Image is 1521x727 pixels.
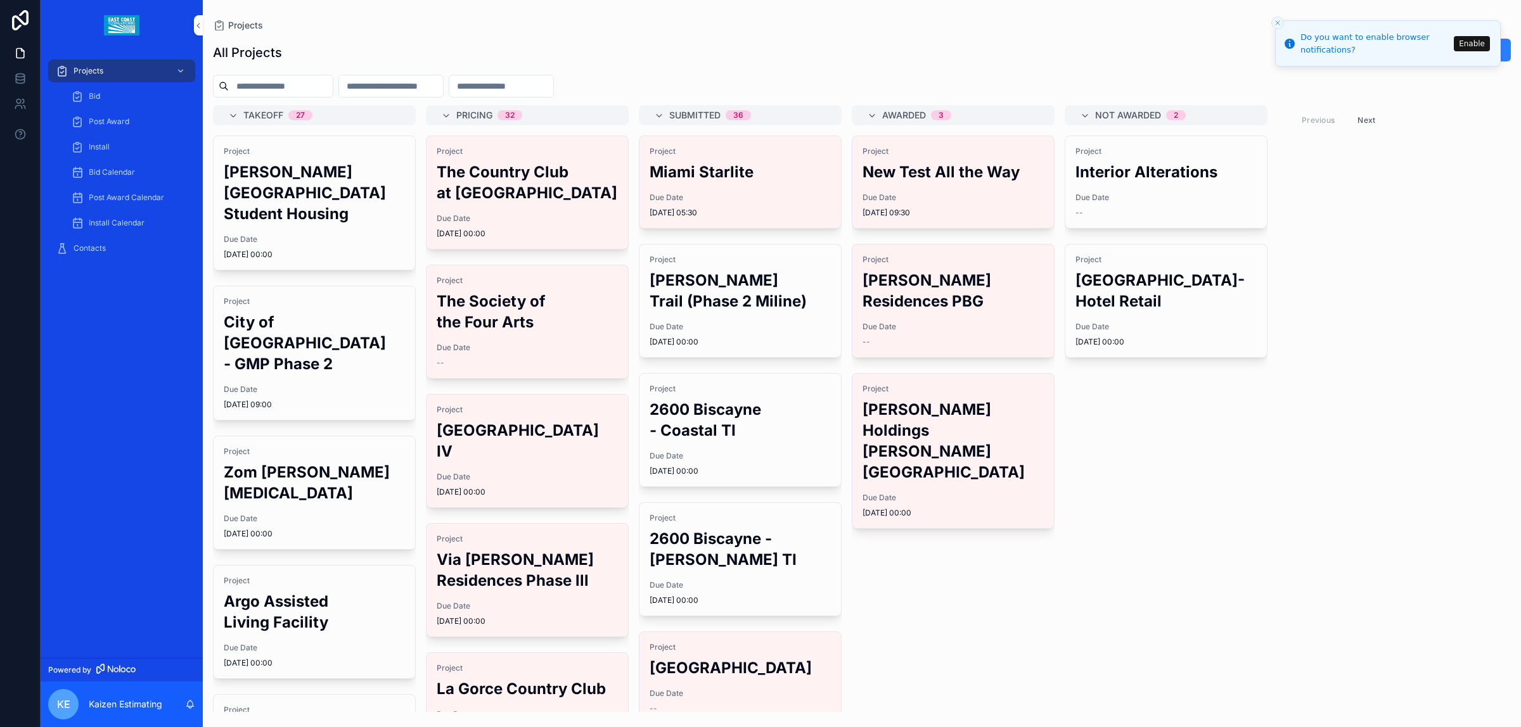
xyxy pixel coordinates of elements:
h2: New Test All the Way [863,161,1044,182]
a: Project[GEOGRAPHIC_DATA]- Hotel RetailDue Date[DATE] 00:00 [1065,244,1267,358]
span: Due Date [224,514,405,524]
span: [DATE] 00:00 [224,658,405,668]
span: Due Date [437,213,618,224]
h2: [GEOGRAPHIC_DATA] IV [437,420,618,462]
span: Due Date [650,688,831,699]
span: Due Date [437,709,618,719]
span: Project [650,146,831,156]
span: Project [650,642,831,652]
a: Powered by [41,658,203,681]
span: Project [437,405,618,415]
h2: The Country Club at [GEOGRAPHIC_DATA] [437,161,618,203]
a: Project[PERSON_NAME] Trail (Phase 2 Miline)Due Date[DATE] 00:00 [639,244,842,358]
a: Project[PERSON_NAME][GEOGRAPHIC_DATA] Student HousingDue Date[DATE] 00:00 [213,136,416,270]
a: Post Award [63,110,195,133]
span: KE [57,697,70,712]
span: Project [437,275,618,286]
h2: 2600 Biscayne - Coastal TI [650,399,831,441]
a: Projects [48,60,195,82]
a: Project2600 Biscayne - Coastal TIDue Date[DATE] 00:00 [639,373,842,487]
div: 36 [733,110,743,120]
span: Project [437,663,618,673]
span: Project [224,705,405,715]
span: Project [650,384,831,394]
span: [DATE] 00:00 [1075,337,1257,347]
a: ProjectMiami StarliteDue Date[DATE] 05:30 [639,136,842,229]
span: Project [863,146,1044,156]
img: App logo [104,15,139,35]
a: ProjectThe Country Club at [GEOGRAPHIC_DATA]Due Date[DATE] 00:00 [426,136,629,250]
h2: [PERSON_NAME] Residences PBG [863,270,1044,312]
span: -- [437,358,444,368]
span: Post Award Calendar [89,193,164,203]
h2: Zom [PERSON_NAME][MEDICAL_DATA] [224,462,405,503]
span: Not Awarded [1095,109,1161,122]
a: Bid Calendar [63,161,195,184]
span: Project [1075,255,1257,265]
p: Kaizen Estimating [89,698,162,711]
div: 2 [1174,110,1178,120]
a: Bid [63,85,195,108]
a: ProjectCity of [GEOGRAPHIC_DATA] - GMP Phase 2Due Date[DATE] 09:00 [213,286,416,420]
span: Project [224,296,405,307]
div: Do you want to enable browser notifications? [1300,31,1450,56]
a: ProjectInterior AlterationsDue Date-- [1065,136,1267,229]
span: Due Date [650,193,831,203]
span: Install [89,142,110,152]
a: ProjectVia [PERSON_NAME] Residences Phase lllDue Date[DATE] 00:00 [426,523,629,637]
span: [DATE] 00:00 [437,487,618,497]
span: Due Date [863,193,1044,203]
span: Project [650,513,831,523]
h2: [PERSON_NAME] Holdings [PERSON_NAME][GEOGRAPHIC_DATA] [863,399,1044,483]
span: Due Date [1075,193,1257,203]
a: Project[GEOGRAPHIC_DATA] IVDue Date[DATE] 00:00 [426,394,629,508]
h2: City of [GEOGRAPHIC_DATA] - GMP Phase 2 [224,312,405,374]
span: Due Date [863,493,1044,503]
span: [DATE] 00:00 [224,250,405,260]
span: [DATE] 00:00 [437,229,618,239]
span: Pricing [456,109,492,122]
span: Due Date [437,472,618,482]
a: ProjectZom [PERSON_NAME][MEDICAL_DATA]Due Date[DATE] 00:00 [213,436,416,550]
h2: Argo Assisted Living Facility [224,591,405,633]
span: -- [1075,208,1083,218]
span: -- [650,704,657,714]
span: Due Date [863,322,1044,332]
button: Enable [1454,36,1490,51]
span: [DATE] 00:00 [650,466,831,476]
h1: All Projects [213,44,282,61]
span: Contacts [74,243,106,253]
a: Post Award Calendar [63,186,195,209]
span: Due Date [437,601,618,611]
div: scrollable content [41,51,203,276]
span: Powered by [48,665,91,675]
div: 27 [296,110,305,120]
span: Due Date [437,343,618,353]
a: ProjectArgo Assisted Living FacilityDue Date[DATE] 00:00 [213,565,416,679]
span: Due Date [224,234,405,244]
a: Project[PERSON_NAME] Residences PBGDue Date-- [852,244,1055,358]
span: Project [437,146,618,156]
span: Submitted [669,109,721,122]
span: Awarded [882,109,926,122]
a: ProjectThe Society of the Four ArtsDue Date-- [426,265,629,379]
span: [DATE] 00:00 [650,595,831,605]
h2: [GEOGRAPHIC_DATA]- Hotel Retail [1075,270,1257,312]
span: Project [863,384,1044,394]
a: Project2600 Biscayne - [PERSON_NAME] TIDue Date[DATE] 00:00 [639,502,842,616]
span: Project [1075,146,1257,156]
span: Project [224,446,405,457]
span: Projects [228,19,263,32]
a: Project[PERSON_NAME] Holdings [PERSON_NAME][GEOGRAPHIC_DATA]Due Date[DATE] 00:00 [852,373,1055,529]
button: Close toast [1271,16,1284,29]
span: Due Date [1075,322,1257,332]
span: -- [863,337,870,347]
button: Next [1349,110,1384,130]
span: Due Date [224,643,405,653]
h2: Miami Starlite [650,161,831,182]
span: Projects [74,66,103,76]
h2: La Gorce Country Club [437,678,618,699]
h2: [GEOGRAPHIC_DATA] [650,657,831,678]
h2: [PERSON_NAME][GEOGRAPHIC_DATA] Student Housing [224,161,405,224]
span: Due Date [650,580,831,590]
